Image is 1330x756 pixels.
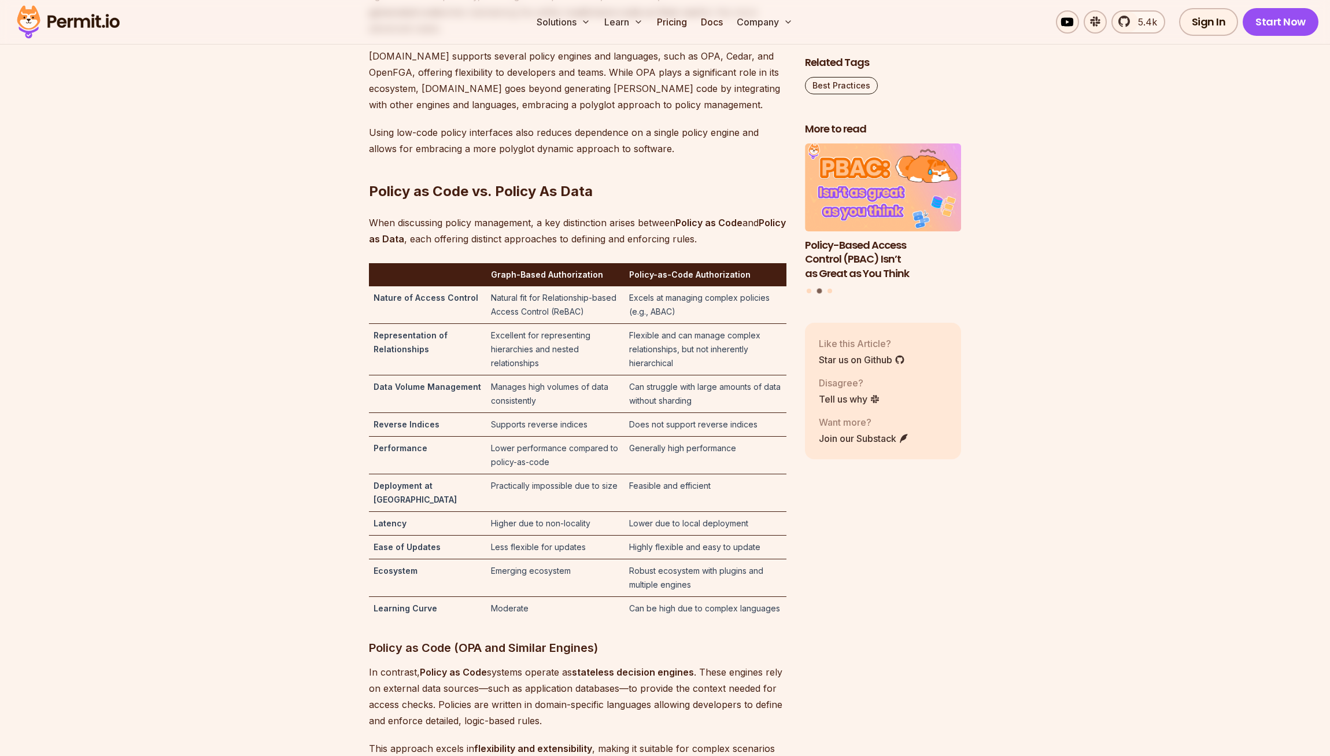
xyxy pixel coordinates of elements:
[805,143,961,281] li: 2 of 3
[805,77,878,94] a: Best Practices
[819,431,909,445] a: Join our Substack
[12,2,125,42] img: Permit logo
[807,288,811,293] button: Go to slide 1
[600,10,648,34] button: Learn
[625,474,786,512] td: Feasible and efficient
[805,238,961,281] h3: Policy-Based Access Control (PBAC) Isn’t as Great as You Think
[819,392,880,405] a: Tell us why
[1131,15,1157,29] span: 5.4k
[1243,8,1318,36] a: Start Now
[374,293,478,303] strong: Nature of Access Control
[486,437,625,474] td: Lower performance compared to policy-as-code
[819,336,905,350] p: Like this Article?
[420,666,487,678] strong: Policy as Code
[696,10,727,34] a: Docs
[819,352,905,366] a: Star us on Github
[532,10,595,34] button: Solutions
[625,437,786,474] td: Generally high performance
[369,664,786,729] p: In contrast, systems operate as . These engines rely on external data sources—such as application...
[374,443,427,453] strong: Performance
[732,10,797,34] button: Company
[625,597,786,621] td: Can be high due to complex languages
[374,382,481,392] strong: Data Volume Management
[369,136,786,201] h2: Policy as Code vs. Policy As Data
[675,217,742,228] strong: Policy as Code
[572,666,694,678] strong: stateless decision engines
[1179,8,1239,36] a: Sign In
[374,603,437,613] strong: Learning Curve
[374,330,448,354] strong: Representation of Relationships
[625,512,786,536] td: Lower due to local deployment
[625,559,786,597] td: Robust ecosystem with plugins and multiple engines
[486,536,625,559] td: Less flexible for updates
[486,324,625,375] td: Excellent for representing hierarchies and nested relationships
[486,512,625,536] td: Higher due to non-locality
[374,566,418,576] strong: Ecosystem
[369,48,786,113] p: [DOMAIN_NAME] supports several policy engines and languages, such as OPA, Cedar, and OpenFGA, off...
[827,288,832,293] button: Go to slide 3
[374,542,441,552] strong: Ease of Updates
[805,122,961,137] h2: More to read
[625,286,786,324] td: Excels at managing complex policies (e.g., ABAC)
[369,124,786,157] p: Using low-code policy interfaces also reduces dependence on a single policy engine and allows for...
[369,215,786,247] p: When discussing policy management, a key distinction arises between and , each offering distinct ...
[805,143,961,281] a: Policy-Based Access Control (PBAC) Isn’t as Great as You ThinkPolicy-Based Access Control (PBAC) ...
[625,375,786,413] td: Can struggle with large amounts of data without sharding
[374,481,457,504] strong: Deployment at [GEOGRAPHIC_DATA]
[486,559,625,597] td: Emerging ecosystem
[652,10,692,34] a: Pricing
[486,413,625,437] td: Supports reverse indices
[374,419,439,429] strong: Reverse Indices
[474,743,592,754] strong: flexibility and extensibility
[817,288,822,293] button: Go to slide 2
[486,474,625,512] td: Practically impossible due to size
[374,518,407,528] strong: Latency
[491,270,603,279] strong: Graph-Based Authorization
[625,413,786,437] td: Does not support reverse indices
[1111,10,1165,34] a: 5.4k
[625,536,786,559] td: Highly flexible and easy to update
[486,375,625,413] td: Manages high volumes of data consistently
[805,143,961,231] img: Policy-Based Access Control (PBAC) Isn’t as Great as You Think
[819,375,880,389] p: Disagree?
[369,639,786,657] h3: Policy as Code (OPA and Similar Engines)
[625,324,786,375] td: Flexible and can manage complex relationships, but not inherently hierarchical
[629,270,751,279] strong: Policy-as-Code Authorization
[805,56,961,70] h2: Related Tags
[486,597,625,621] td: Moderate
[805,143,961,295] div: Posts
[819,415,909,429] p: Want more?
[486,286,625,324] td: Natural fit for Relationship-based Access Control (ReBAC)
